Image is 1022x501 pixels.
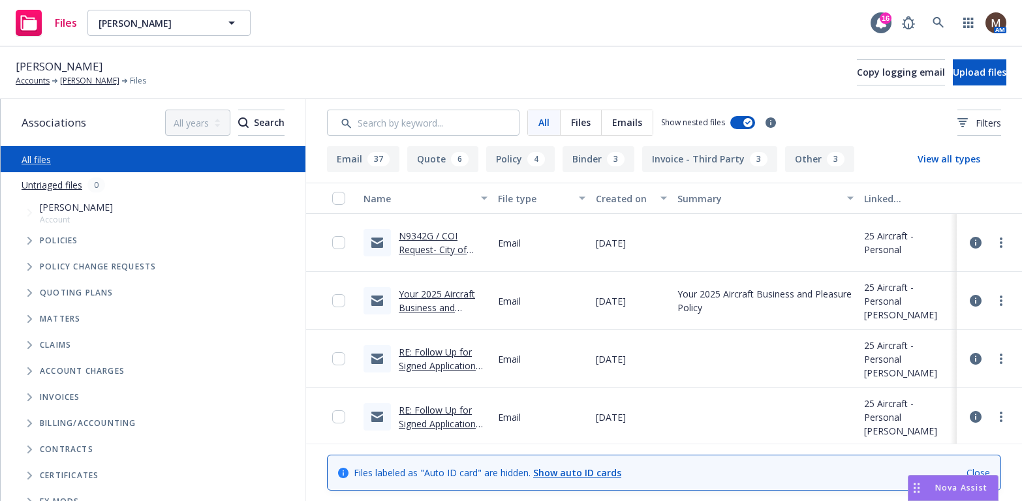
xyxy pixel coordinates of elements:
div: 37 [367,152,390,166]
span: Your 2025 Aircraft Business and Pleasure Policy [677,287,854,314]
button: Policy [486,146,555,172]
span: Emails [612,115,642,129]
input: Search by keyword... [327,110,519,136]
a: more [993,293,1009,309]
a: Report a Bug [895,10,921,36]
div: 3 [827,152,844,166]
span: Policies [40,237,78,245]
a: Search [925,10,952,36]
div: 6 [451,152,469,166]
button: Filters [957,110,1001,136]
button: Name [358,183,493,214]
a: more [993,235,1009,250]
span: [DATE] [596,294,626,308]
button: [PERSON_NAME] [87,10,251,36]
a: RE: Follow Up for Signed Application for Your 2025 Aircraft Business and Pleasure Policy [399,346,481,413]
span: Filters [957,116,1001,130]
a: Show auto ID cards [533,466,621,479]
a: more [993,351,1009,367]
button: File type [493,183,591,214]
a: RE: Follow Up for Signed Application for Your 2025 Aircraft Business and Pleasure Policy [399,404,481,471]
button: Invoice - Third Party [642,146,777,172]
img: photo [985,12,1006,33]
div: 25 Aircraft - Personal [864,339,952,366]
div: [PERSON_NAME] [864,366,952,380]
span: Upload files [953,66,1006,78]
span: Associations [22,114,86,131]
a: more [993,409,1009,425]
svg: Search [238,117,249,128]
a: Untriaged files [22,178,82,192]
span: [DATE] [596,352,626,366]
div: 0 [87,177,105,192]
span: Email [498,236,521,250]
span: Matters [40,315,80,323]
div: [PERSON_NAME] [864,424,952,438]
div: 25 Aircraft - Personal [864,281,952,308]
span: Files [571,115,591,129]
input: Toggle Row Selected [332,236,345,249]
div: 3 [750,152,767,166]
a: [PERSON_NAME] [60,75,119,87]
a: Files [10,5,82,41]
span: [DATE] [596,410,626,424]
span: Files [55,18,77,28]
span: Billing/Accounting [40,419,136,427]
div: Summary [677,192,839,205]
a: Close [967,466,990,479]
span: Email [498,410,521,424]
div: 25 Aircraft - Personal [864,229,952,256]
span: Email [498,294,521,308]
span: [PERSON_NAME] [16,58,103,75]
span: [PERSON_NAME] [40,200,113,214]
span: Account charges [40,367,125,375]
span: Files labeled as "Auto ID card" are hidden. [354,466,621,479]
button: Email [327,146,399,172]
span: Claims [40,341,71,349]
button: Other [785,146,854,172]
button: SearchSearch [238,110,285,136]
div: File type [498,192,571,205]
button: Nova Assist [908,475,999,501]
span: [DATE] [596,236,626,250]
div: 4 [527,152,545,166]
span: Nova Assist [935,482,987,493]
span: Copy logging email [857,66,945,78]
input: Select all [332,192,345,205]
a: Your 2025 Aircraft Business and Pleasure Policy [399,288,475,327]
span: Email [498,352,521,366]
input: Toggle Row Selected [332,294,345,307]
span: Quoting plans [40,289,114,297]
div: Name [364,192,473,205]
button: Summary [672,183,859,214]
span: Invoices [40,393,80,401]
button: Upload files [953,59,1006,85]
button: Copy logging email [857,59,945,85]
span: All [538,115,550,129]
span: Contracts [40,446,93,453]
a: N9342G / COI Request- City of [GEOGRAPHIC_DATA] / [PERSON_NAME] [399,230,482,297]
span: Certificates [40,472,99,479]
div: [PERSON_NAME] [864,308,952,322]
input: Toggle Row Selected [332,352,345,365]
button: Created on [591,183,672,214]
button: Quote [407,146,478,172]
div: 16 [880,12,891,24]
a: Accounts [16,75,50,87]
span: Files [130,75,146,87]
div: Linked associations [864,192,952,205]
button: Linked associations [859,183,957,214]
span: Policy change requests [40,263,156,271]
button: View all types [897,146,1001,172]
button: Binder [563,146,634,172]
a: Switch app [955,10,982,36]
div: 25 Aircraft - Personal [864,397,952,424]
a: All files [22,153,51,166]
span: [PERSON_NAME] [99,16,211,30]
input: Toggle Row Selected [332,410,345,423]
div: Tree Example [1,198,305,410]
div: 3 [607,152,625,166]
div: Created on [596,192,653,205]
span: Show nested files [661,117,725,128]
span: Filters [976,116,1001,130]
